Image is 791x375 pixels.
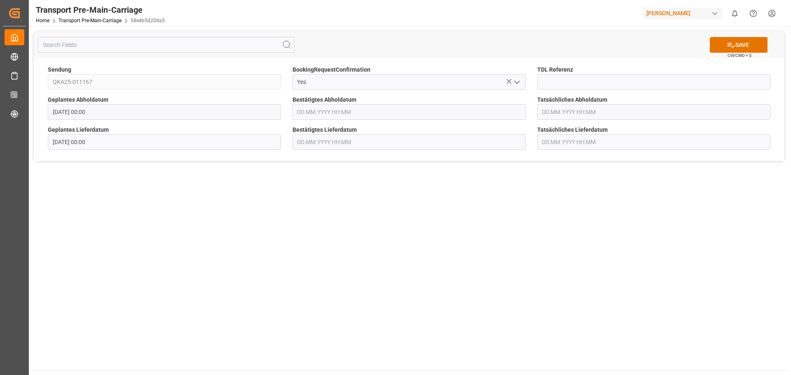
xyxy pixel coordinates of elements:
[48,134,281,150] input: DD.MM.YYYY HH:MM
[48,104,281,120] input: DD.MM.YYYY HH:MM
[48,65,71,74] span: Sendung
[537,134,770,150] input: DD.MM.YYYY HH:MM
[293,104,526,120] input: DD.MM.YYYY HH:MM
[293,134,526,150] input: DD.MM.YYYY HH:MM
[643,7,722,19] div: [PERSON_NAME]
[293,95,356,104] span: Bestätigtes Abholdatum
[537,95,607,104] span: Tatsächliches Abholdatum
[537,126,608,134] span: Tatsächliches Lieferdatum
[537,65,573,74] span: TDL Referenz
[643,5,725,21] button: [PERSON_NAME]
[510,76,522,89] button: open menu
[293,126,357,134] span: Bestätigtes Lieferdatum
[744,4,763,23] button: Help Center
[38,37,295,53] input: Search Fields
[48,126,109,134] span: Geplantes Lieferdatum
[36,4,165,16] div: Transport Pre-Main-Carriage
[728,52,751,58] span: Ctrl/CMD + S
[293,65,370,74] span: BookingRequestConfirmation
[36,18,49,23] a: Home
[725,4,744,23] button: show 0 new notifications
[537,104,770,120] input: DD.MM.YYYY HH:MM
[710,37,768,53] button: SAVE
[48,95,108,104] span: Geplantes Abholdatum
[59,18,122,23] a: Transport Pre-Main-Carriage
